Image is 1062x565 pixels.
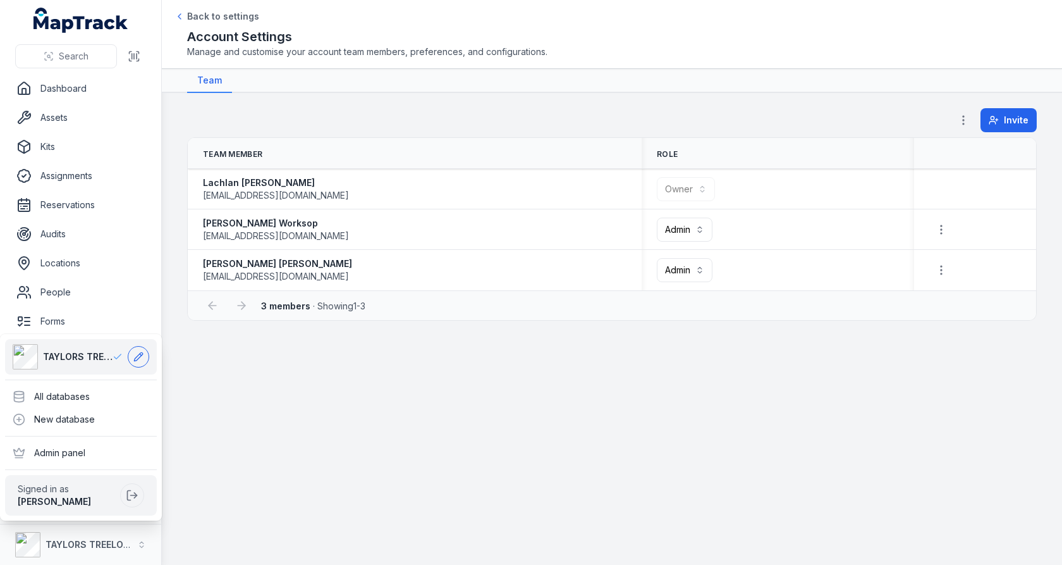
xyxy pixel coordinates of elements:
[5,442,157,464] div: Admin panel
[18,483,115,495] span: Signed in as
[46,539,151,550] strong: TAYLORS TREELOPPING
[43,351,113,363] span: TAYLORS TREELOPPING
[5,408,157,431] div: New database
[5,385,157,408] div: All databases
[18,496,91,507] strong: [PERSON_NAME]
